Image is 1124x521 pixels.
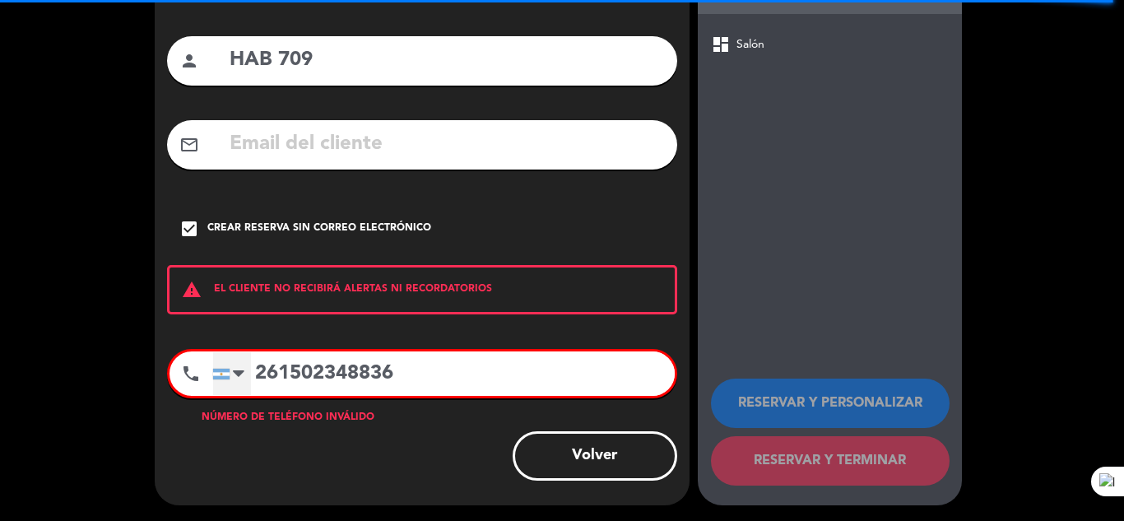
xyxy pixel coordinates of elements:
span: Salón [736,35,764,54]
i: mail_outline [179,135,199,155]
i: person [179,51,199,71]
input: Nombre del cliente [228,44,665,77]
i: check_box [179,219,199,239]
button: RESERVAR Y PERSONALIZAR [711,379,950,428]
button: RESERVAR Y TERMINAR [711,436,950,486]
div: EL CLIENTE NO RECIBIRÁ ALERTAS NI RECORDATORIOS [167,265,677,314]
div: Número de teléfono inválido [167,410,677,426]
input: Email del cliente [228,128,665,161]
div: Crear reserva sin correo electrónico [207,221,431,237]
i: warning [170,280,214,300]
input: Número de teléfono... [212,351,675,396]
span: dashboard [711,35,731,54]
button: Volver [513,431,677,481]
div: Argentina: +54 [213,352,251,395]
i: phone [181,364,201,384]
